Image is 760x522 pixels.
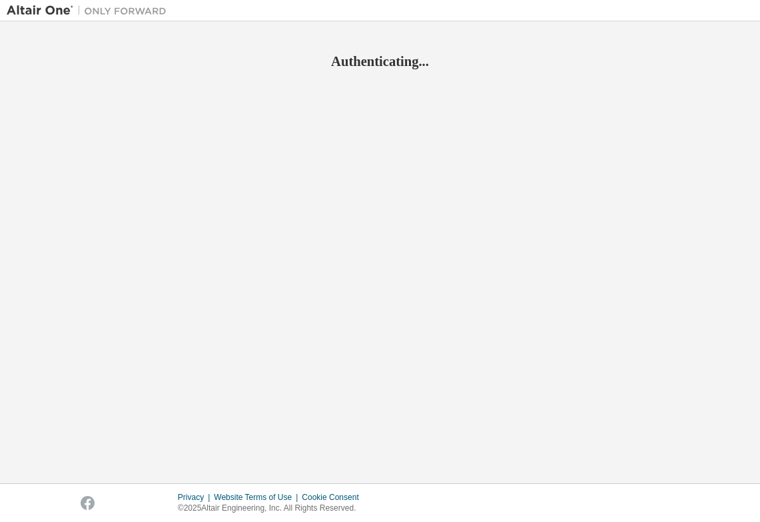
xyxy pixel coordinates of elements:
[178,503,367,514] p: © 2025 Altair Engineering, Inc. All Rights Reserved.
[302,492,366,503] div: Cookie Consent
[81,496,95,510] img: facebook.svg
[7,4,173,17] img: Altair One
[214,492,302,503] div: Website Terms of Use
[178,492,214,503] div: Privacy
[7,53,753,70] h2: Authenticating...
